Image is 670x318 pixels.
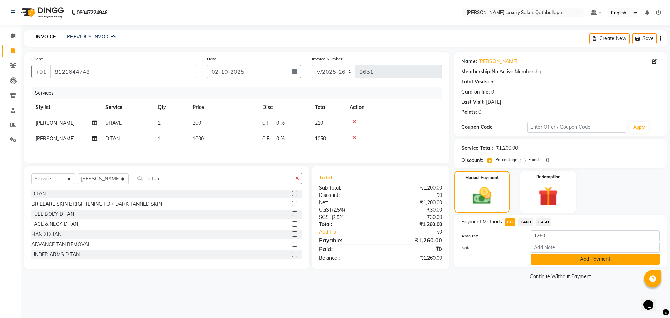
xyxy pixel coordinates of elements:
[314,254,380,262] div: Balance :
[31,56,43,62] label: Client
[319,174,335,181] span: Total
[319,214,332,220] span: SGST
[380,199,447,206] div: ₹1,200.00
[276,135,285,142] span: 0 %
[461,109,477,116] div: Points:
[491,88,494,96] div: 0
[312,56,342,62] label: Invoice Number
[31,241,91,248] div: ADVANCE TAN REMOVAL
[533,184,564,208] img: _gift.svg
[31,200,162,208] div: BRILLARE SKIN BRIGHTENING FOR DARK TANNED SKIN
[105,120,122,126] span: SHAVE
[461,218,502,225] span: Payment Methods
[31,210,74,218] div: FULL BODY D TAN
[31,251,80,258] div: UNDER ARMS D TAN
[36,135,75,142] span: [PERSON_NAME]
[380,214,447,221] div: ₹30.00
[50,65,196,78] input: Search by Name/Mobile/Email/Code
[518,218,533,226] span: CARD
[380,254,447,262] div: ₹1,260.00
[456,245,526,251] label: Note:
[467,185,497,206] img: _cash.svg
[456,273,665,280] a: Continue Without Payment
[486,98,501,106] div: [DATE]
[158,120,161,126] span: 1
[314,228,392,236] a: Add Tip
[67,34,116,40] a: PREVIOUS INVOICES
[527,122,626,133] input: Enter Offer / Coupon Code
[36,120,75,126] span: [PERSON_NAME]
[158,135,161,142] span: 1
[531,230,660,241] input: Amount
[531,254,660,265] button: Add Payment
[314,192,380,199] div: Discount:
[465,175,499,181] label: Manual Payment
[380,206,447,214] div: ₹30.00
[333,207,344,213] span: 2.5%
[188,99,258,115] th: Price
[314,206,380,214] div: ( )
[276,119,285,127] span: 0 %
[478,109,481,116] div: 0
[461,124,527,131] div: Coupon Code
[272,119,274,127] span: |
[319,207,332,213] span: CGST
[461,68,660,75] div: No Active Membership
[461,88,490,96] div: Card on file:
[31,221,78,228] div: FACE & NECK D TAN
[258,99,311,115] th: Disc
[629,122,649,133] button: Apply
[461,98,485,106] div: Last Visit:
[380,192,447,199] div: ₹0
[461,145,493,152] div: Service Total:
[478,58,518,65] a: [PERSON_NAME]
[496,145,518,152] div: ₹1,200.00
[101,99,154,115] th: Service
[380,236,447,244] div: ₹1,260.00
[31,190,46,198] div: D TAN
[314,214,380,221] div: ( )
[531,242,660,253] input: Add Note
[314,199,380,206] div: Net:
[495,156,518,163] label: Percentage
[490,78,493,86] div: 5
[456,233,526,239] label: Amount:
[345,99,442,115] th: Action
[311,99,345,115] th: Total
[314,236,380,244] div: Payable:
[315,135,326,142] span: 1050
[632,33,657,44] button: Save
[193,120,201,126] span: 200
[380,245,447,253] div: ₹0
[461,78,489,86] div: Total Visits:
[536,218,551,226] span: CASH
[31,65,51,78] button: +91
[528,156,539,163] label: Fixed
[32,87,447,99] div: Services
[31,231,61,238] div: HAND D TAN
[33,31,59,43] a: INVOICE
[315,120,323,126] span: 210
[314,245,380,253] div: Paid:
[505,218,516,226] span: UPI
[461,58,477,65] div: Name:
[641,290,663,311] iframe: chat widget
[380,184,447,192] div: ₹1,200.00
[154,99,188,115] th: Qty
[31,99,101,115] th: Stylist
[262,135,269,142] span: 0 F
[134,173,292,184] input: Search or Scan
[536,174,560,180] label: Redemption
[272,135,274,142] span: |
[461,68,492,75] div: Membership:
[314,184,380,192] div: Sub Total:
[314,221,380,228] div: Total:
[380,221,447,228] div: ₹1,260.00
[18,3,66,22] img: logo
[461,157,483,164] div: Discount:
[589,33,630,44] button: Create New
[207,56,216,62] label: Date
[333,214,343,220] span: 2.5%
[392,228,447,236] div: ₹0
[105,135,120,142] span: D TAN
